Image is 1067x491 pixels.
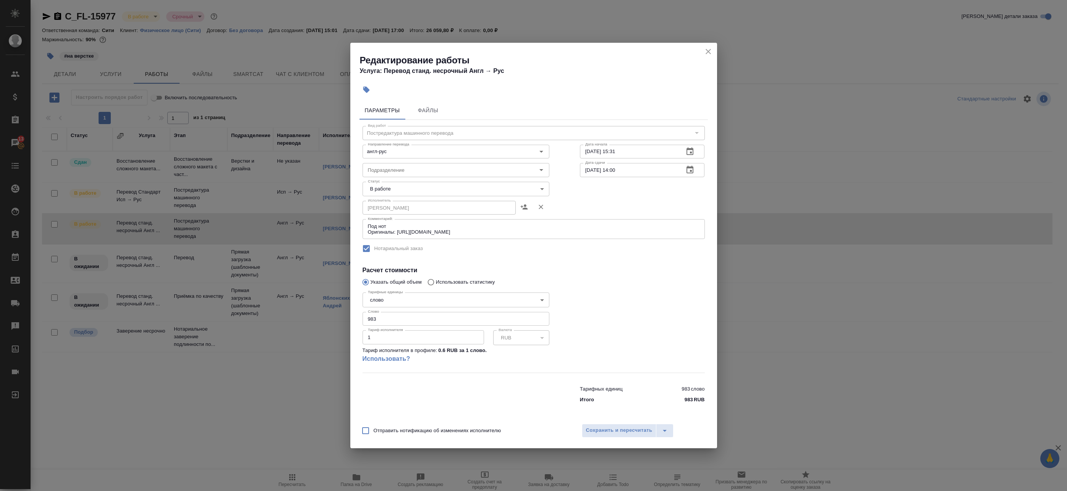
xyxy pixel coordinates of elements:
button: Назначить [516,198,533,216]
span: Параметры [364,106,401,115]
button: слово [368,297,386,303]
p: 983 [685,396,693,404]
p: Тариф исполнителя в профиле: [363,347,437,354]
p: 0.6 RUB за 1 слово . [438,347,487,354]
div: split button [582,424,674,438]
p: Итого [580,396,594,404]
p: слово [691,385,704,393]
button: close [703,46,714,57]
div: RUB [493,330,549,345]
button: Удалить [533,198,549,216]
button: Open [536,146,547,157]
span: Нотариальный заказ [374,245,423,252]
button: Сохранить и пересчитать [582,424,657,438]
textarea: Под нот Оригиналы: [URL][DOMAIN_NAME] [368,223,699,235]
div: слово [363,292,549,307]
h2: Редактирование работы [360,54,717,66]
button: В работе [368,186,393,192]
h4: Услуга: Перевод станд. несрочный Англ → Рус [360,66,717,76]
button: RUB [499,334,513,341]
p: 983 [682,385,690,393]
h4: Расчет стоимости [363,266,705,275]
div: В работе [363,182,549,196]
p: Тарифных единиц [580,385,623,393]
button: Open [536,165,547,175]
span: Сохранить и пересчитать [586,426,653,435]
a: Использовать? [363,354,549,363]
span: Файлы [410,106,447,115]
span: Отправить нотификацию об изменениях исполнителю [374,427,501,434]
button: Добавить тэг [358,81,375,98]
p: RUB [694,396,705,404]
